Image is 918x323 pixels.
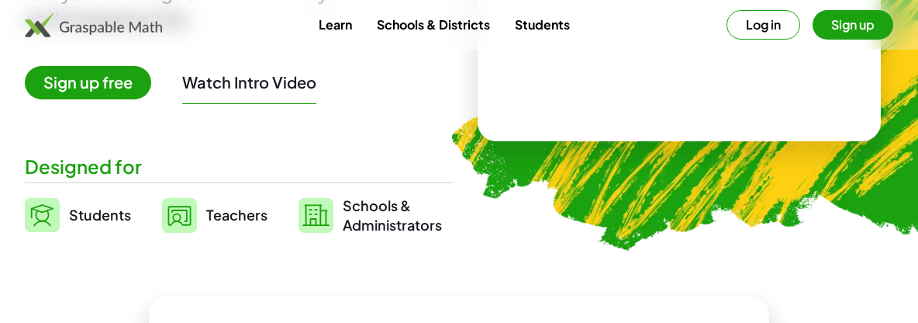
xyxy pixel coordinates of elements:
button: Log in [726,10,800,40]
a: Schools &Administrators [299,196,442,234]
img: svg%3e [299,198,333,233]
img: svg%3e [162,198,197,233]
a: Students [25,196,131,234]
span: Schools & Administrators [343,196,442,234]
a: Learn [306,10,364,39]
a: Teachers [162,196,267,234]
a: Schools & Districts [364,10,502,39]
button: Sign up [813,10,893,40]
div: Designed for [25,154,453,179]
a: Students [502,10,582,39]
button: Watch Intro Video [182,72,316,92]
span: Students [69,206,131,224]
span: Teachers [206,206,267,224]
span: Sign up free [25,66,151,99]
img: svg%3e [25,198,60,232]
